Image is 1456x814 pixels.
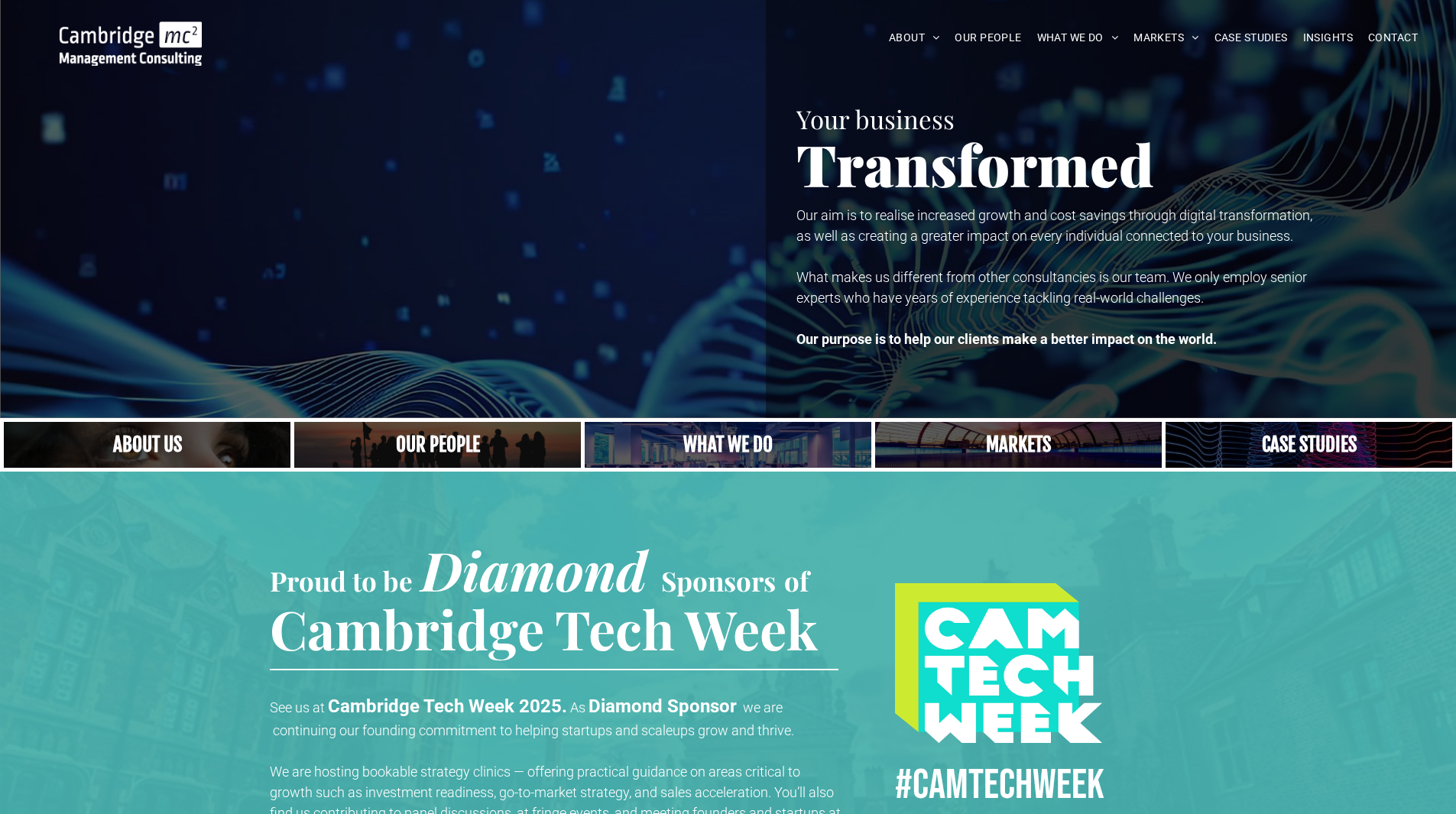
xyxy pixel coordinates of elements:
img: Go to Homepage [60,21,202,66]
a: Close up of woman's face, centered on her eyes [4,422,290,468]
span: Cambridge Tech Week [270,592,818,664]
span: As [570,699,585,715]
span: #CamTECHWEEK [895,760,1104,811]
strong: Cambridge Tech Week 2025. [328,696,567,717]
span: See us at [270,699,325,715]
a: A yoga teacher lifting his whole body off the ground in the peacock pose [585,422,871,468]
strong: Diamond Sponsor [589,696,737,717]
span: of [784,563,809,598]
a: CONTACT [1360,26,1425,50]
a: Our Markets | Cambridge Management Consulting [875,422,1162,468]
span: What makes us different from other consultancies is our team. We only employ senior experts who h... [796,269,1307,306]
span: Your business [796,102,955,135]
a: INSIGHTS [1295,26,1360,50]
a: ABOUT [881,26,948,50]
a: A crowd in silhouette at sunset, on a rise or lookout point [294,422,581,468]
span: Our aim is to realise increased growth and cost savings through digital transformation, as well a... [796,207,1312,244]
a: OUR PEOPLE [947,26,1029,50]
a: MARKETS [1126,26,1206,50]
a: Your Business Transformed | Cambridge Management Consulting [60,24,202,40]
span: Transformed [796,125,1154,202]
span: continuing our founding commitment to helping startups and scaleups grow and thrive. [273,722,794,738]
a: CASE STUDIES [1207,26,1295,50]
img: #CAMTECHWEEK logo, Procurement [895,583,1103,743]
span: we are [743,699,783,715]
a: WHAT WE DO [1030,26,1127,50]
span: Sponsors [661,563,776,598]
span: Diamond [421,533,647,605]
strong: Our purpose is to help our clients make a better impact on the world. [796,331,1217,347]
a: CASE STUDIES | See an Overview of All Our Case Studies | Cambridge Management Consulting [1166,422,1452,468]
span: Proud to be [270,563,413,598]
